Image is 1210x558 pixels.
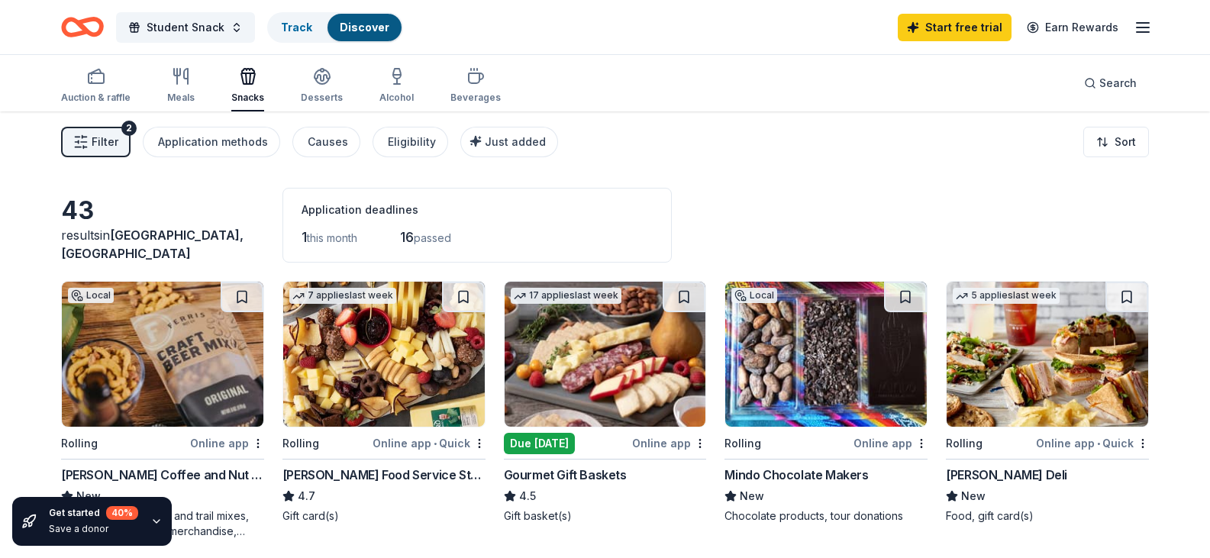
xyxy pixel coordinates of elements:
[61,227,244,261] span: in
[946,281,1149,524] a: Image for McAlister's Deli5 applieslast weekRollingOnline app•Quick[PERSON_NAME] DeliNewFood, gif...
[1097,437,1100,450] span: •
[505,282,706,427] img: Image for Gourmet Gift Baskets
[953,288,1060,304] div: 5 applies last week
[340,21,389,34] a: Discover
[301,61,343,111] button: Desserts
[724,434,761,453] div: Rolling
[724,466,868,484] div: Mindo Chocolate Makers
[379,61,414,111] button: Alcohol
[946,434,983,453] div: Rolling
[231,92,264,104] div: Snacks
[289,288,396,304] div: 7 applies last week
[61,195,264,226] div: 43
[283,282,485,427] img: Image for Gordon Food Service Store
[725,282,927,427] img: Image for Mindo Chocolate Makers
[504,508,707,524] div: Gift basket(s)
[450,61,501,111] button: Beverages
[946,508,1149,524] div: Food, gift card(s)
[1115,133,1136,151] span: Sort
[946,466,1067,484] div: [PERSON_NAME] Deli
[504,466,627,484] div: Gourmet Gift Baskets
[1018,14,1128,41] a: Earn Rewards
[504,433,575,454] div: Due [DATE]
[62,282,263,427] img: Image for Ferris Coffee and Nut Company
[267,12,403,43] button: TrackDiscover
[298,487,315,505] span: 4.7
[632,434,706,453] div: Online app
[61,92,131,104] div: Auction & raffle
[724,281,928,524] a: Image for Mindo Chocolate MakersLocalRollingOnline appMindo Chocolate MakersNewChocolate products...
[190,434,264,453] div: Online app
[1083,127,1149,157] button: Sort
[373,127,448,157] button: Eligibility
[147,18,224,37] span: Student Snack
[1072,68,1149,98] button: Search
[282,508,486,524] div: Gift card(s)
[121,121,137,136] div: 2
[231,61,264,111] button: Snacks
[302,201,653,219] div: Application deadlines
[1036,434,1149,453] div: Online app Quick
[485,135,546,148] span: Just added
[281,21,312,34] a: Track
[724,508,928,524] div: Chocolate products, tour donations
[1099,74,1137,92] span: Search
[388,133,436,151] div: Eligibility
[504,281,707,524] a: Image for Gourmet Gift Baskets17 applieslast weekDue [DATE]Online appGourmet Gift Baskets4.5Gift ...
[106,506,138,520] div: 40 %
[143,127,280,157] button: Application methods
[61,61,131,111] button: Auction & raffle
[853,434,928,453] div: Online app
[68,288,114,303] div: Local
[379,92,414,104] div: Alcohol
[116,12,255,43] button: Student Snack
[450,92,501,104] div: Beverages
[519,487,536,505] span: 4.5
[308,133,348,151] div: Causes
[92,133,118,151] span: Filter
[61,127,131,157] button: Filter2
[61,281,264,539] a: Image for Ferris Coffee and Nut CompanyLocalRollingOnline app[PERSON_NAME] Coffee and Nut Company...
[302,229,307,245] span: 1
[947,282,1148,427] img: Image for McAlister's Deli
[61,434,98,453] div: Rolling
[307,231,357,244] span: this month
[282,466,486,484] div: [PERSON_NAME] Food Service Store
[434,437,437,450] span: •
[898,14,1012,41] a: Start free trial
[61,9,104,45] a: Home
[731,288,777,303] div: Local
[49,506,138,520] div: Get started
[301,92,343,104] div: Desserts
[511,288,621,304] div: 17 applies last week
[167,92,195,104] div: Meals
[400,229,414,245] span: 16
[49,523,138,535] div: Save a donor
[373,434,486,453] div: Online app Quick
[292,127,360,157] button: Causes
[61,466,264,484] div: [PERSON_NAME] Coffee and Nut Company
[414,231,451,244] span: passed
[61,227,244,261] span: [GEOGRAPHIC_DATA], [GEOGRAPHIC_DATA]
[158,133,268,151] div: Application methods
[282,281,486,524] a: Image for Gordon Food Service Store7 applieslast weekRollingOnline app•Quick[PERSON_NAME] Food Se...
[282,434,319,453] div: Rolling
[167,61,195,111] button: Meals
[61,226,264,263] div: results
[460,127,558,157] button: Just added
[961,487,986,505] span: New
[740,487,764,505] span: New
